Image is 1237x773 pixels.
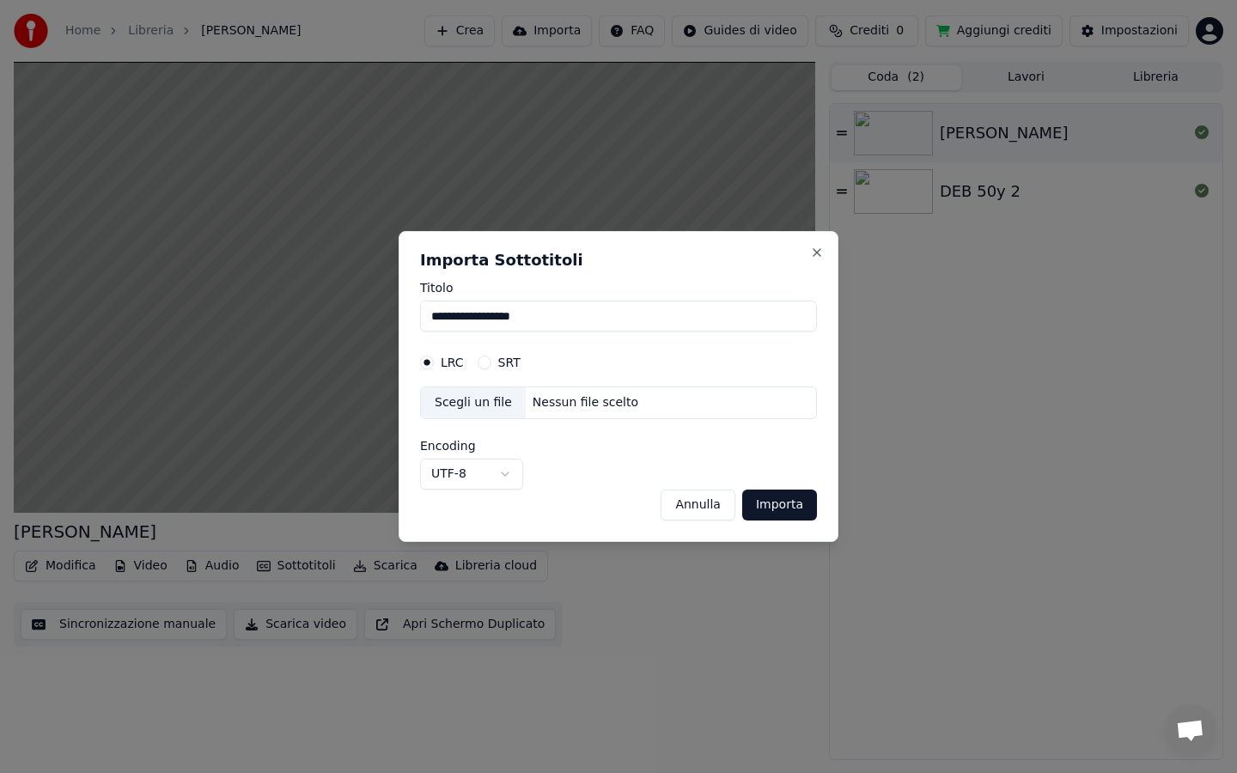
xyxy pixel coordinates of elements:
label: Titolo [420,282,817,294]
button: Annulla [661,490,735,520]
button: Importa [742,490,817,520]
label: SRT [498,356,521,368]
div: Scegli un file [421,387,526,418]
div: Nessun file scelto [526,394,645,411]
label: LRC [441,356,464,368]
label: Encoding [420,440,523,452]
h2: Importa Sottotitoli [420,253,817,268]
